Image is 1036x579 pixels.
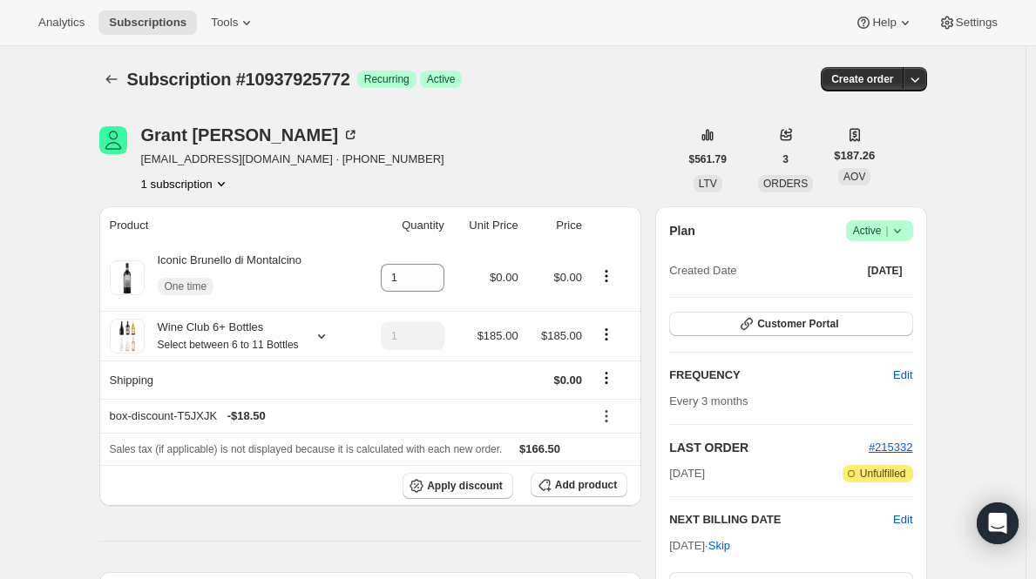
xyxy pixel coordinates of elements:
th: Product [99,206,357,245]
button: Product actions [592,325,620,344]
div: Open Intercom Messenger [977,502,1019,544]
button: Tools [200,10,266,35]
button: Shipping actions [592,368,620,387]
span: $0.00 [553,271,582,284]
span: Sales tax (if applicable) is not displayed because it is calculated with each new order. [110,443,503,455]
button: Add product [531,473,627,497]
span: Active [427,72,456,86]
button: Customer Portal [669,312,912,336]
button: Skip [698,532,741,560]
button: Help [844,10,924,35]
span: Apply discount [427,479,503,493]
span: Customer Portal [757,317,838,331]
span: - $18.50 [227,407,266,425]
div: Wine Club 6+ Bottles [145,319,299,353]
span: Unfulfilled [860,467,906,481]
span: $185.00 [541,329,582,342]
span: Recurring [364,72,410,86]
span: 3 [782,152,789,166]
span: Every 3 months [669,394,748,407]
span: [DATE] [669,465,705,482]
div: Grant [PERSON_NAME] [141,126,360,144]
span: Skip [708,537,730,555]
th: Quantity [357,206,450,245]
span: Tools [211,16,238,30]
span: [EMAIL_ADDRESS][DOMAIN_NAME] · [PHONE_NUMBER] [141,151,444,168]
button: Product actions [141,175,230,192]
span: $187.26 [834,147,875,165]
h2: LAST ORDER [669,439,869,456]
span: $0.00 [553,374,582,387]
span: Subscription #10937925772 [127,70,350,89]
div: box-discount-T5JXJK [110,407,582,425]
span: | [885,224,888,238]
span: Edit [893,367,912,384]
button: #215332 [869,439,913,456]
h2: NEXT BILLING DATE [669,511,893,529]
button: Apply discount [403,473,513,499]
button: [DATE] [857,259,913,283]
button: Edit [893,511,912,529]
span: $561.79 [689,152,727,166]
span: [DATE] [868,264,903,278]
span: Subscriptions [109,16,186,30]
th: Unit Price [450,206,524,245]
span: AOV [843,171,865,183]
h2: FREQUENCY [669,367,893,384]
span: Help [872,16,896,30]
button: Create order [821,67,904,91]
div: Iconic Brunello di Montalcino [145,252,301,304]
h2: Plan [669,222,695,239]
span: Add product [555,478,617,492]
span: Active [853,222,906,239]
th: Price [524,206,587,245]
span: One time [165,279,207,293]
button: Subscriptions [98,10,197,35]
button: Analytics [28,10,95,35]
a: #215332 [869,441,913,454]
span: $166.50 [519,442,560,455]
button: $561.79 [679,147,737,172]
span: Settings [956,16,998,30]
button: Settings [928,10,1008,35]
button: Product actions [592,266,620,286]
span: Grant Smith [99,126,127,154]
span: Created Date [669,262,736,279]
th: Shipping [99,360,357,399]
button: 3 [772,147,799,172]
span: Create order [831,72,893,86]
span: $185.00 [477,329,518,342]
span: LTV [699,178,717,190]
button: Subscriptions [99,67,124,91]
span: $0.00 [490,271,518,284]
button: Edit [883,361,923,389]
span: Analytics [38,16,85,30]
span: ORDERS [763,178,808,190]
span: [DATE] · [669,539,730,552]
small: Select between 6 to 11 Bottles [158,339,299,351]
